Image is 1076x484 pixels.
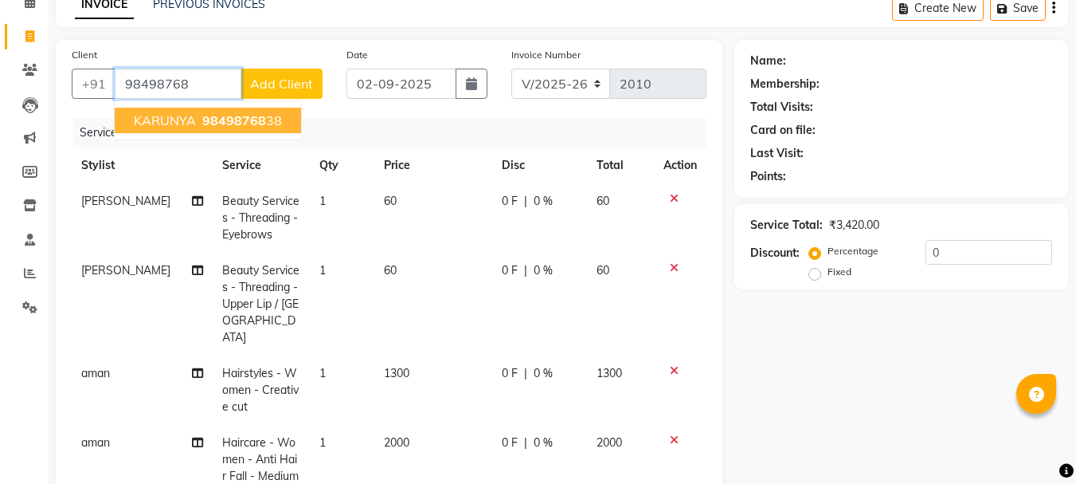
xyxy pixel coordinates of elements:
span: 60 [597,194,609,208]
span: 1 [319,435,326,450]
div: Services [73,118,718,148]
span: [PERSON_NAME] [81,194,170,208]
th: Price [374,148,492,183]
span: | [524,262,527,279]
div: Total Visits: [750,99,813,116]
span: 1300 [597,366,622,380]
input: Search by Name/Mobile/Email/Code [115,69,241,99]
div: Name: [750,53,786,69]
label: Date [346,48,368,62]
span: Add Client [250,76,313,92]
button: +91 [72,69,116,99]
span: 0 F [502,262,518,279]
span: 98498768 [202,112,266,128]
label: Fixed [828,265,851,279]
th: Qty [310,148,374,183]
span: Beauty Services - Threading - Upper Lip / [GEOGRAPHIC_DATA] [222,263,299,344]
th: Service [213,148,310,183]
span: 0 F [502,435,518,451]
span: 1 [319,366,326,380]
span: 60 [597,263,609,277]
span: aman [81,435,110,450]
div: Last Visit: [750,145,804,162]
span: Hairstyles - Women - Creative cut [222,366,299,414]
span: aman [81,366,110,380]
span: [PERSON_NAME] [81,263,170,277]
span: 60 [384,263,397,277]
span: 0 % [534,435,553,451]
div: Points: [750,168,786,185]
span: 1 [319,194,326,208]
div: Membership: [750,76,820,92]
div: ₹3,420.00 [829,217,879,234]
span: 1300 [384,366,409,380]
th: Stylist [72,148,213,183]
span: Haircare - Women - Anti Hair Fall - Medium [222,435,299,483]
span: | [524,435,527,451]
label: Client [72,48,97,62]
th: Disc [492,148,587,183]
th: Action [654,148,706,183]
div: Card on file: [750,122,816,139]
span: KARUNYA [134,112,196,128]
span: | [524,365,527,382]
span: 2000 [597,435,622,450]
span: 0 % [534,365,553,382]
span: 60 [384,194,397,208]
ngb-highlight: 38 [199,112,282,128]
span: Beauty Services - Threading - Eyebrows [222,194,299,242]
label: Percentage [828,244,878,258]
div: Service Total: [750,217,823,234]
div: Discount: [750,245,800,262]
button: Add Client [241,69,323,99]
th: Total [587,148,655,183]
span: 0 % [534,193,553,210]
label: Invoice Number [511,48,581,62]
span: 0 % [534,262,553,279]
span: 1 [319,263,326,277]
span: | [524,193,527,210]
span: 0 F [502,365,518,382]
span: 0 F [502,193,518,210]
span: 2000 [384,435,409,450]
